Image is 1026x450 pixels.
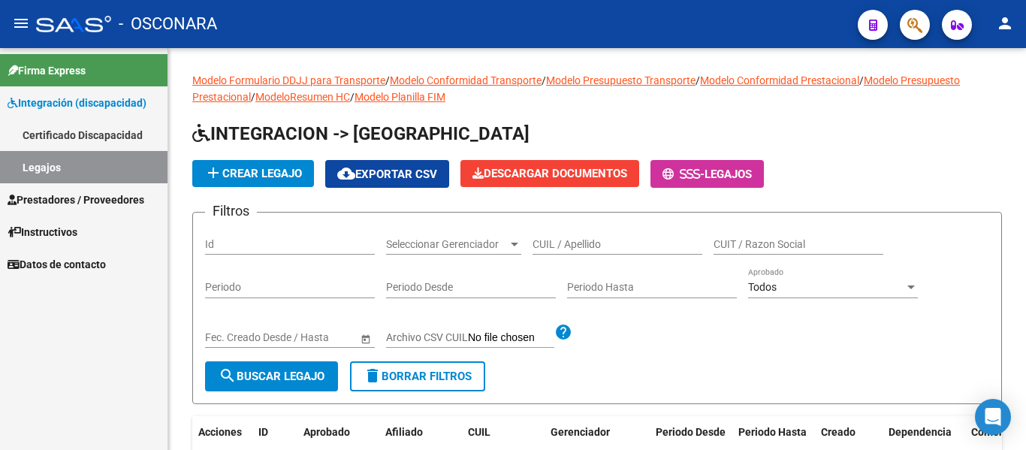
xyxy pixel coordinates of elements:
span: Periodo Desde [656,426,726,438]
mat-icon: help [554,323,572,341]
span: Todos [748,281,777,293]
span: Archivo CSV CUIL [386,331,468,343]
mat-icon: cloud_download [337,165,355,183]
span: Descargar Documentos [472,167,627,180]
span: Datos de contacto [8,256,106,273]
span: Gerenciador [551,426,610,438]
mat-icon: search [219,367,237,385]
span: Crear Legajo [204,167,302,180]
mat-icon: add [204,164,222,182]
span: - OSCONARA [119,8,217,41]
input: End date [264,331,338,344]
a: Modelo Conformidad Prestacional [700,74,859,86]
span: Integración (discapacidad) [8,95,146,111]
h3: Filtros [205,201,257,222]
button: Open calendar [358,331,373,346]
button: Descargar Documentos [460,160,639,187]
a: Modelo Planilla FIM [355,91,445,103]
span: Seleccionar Gerenciador [386,238,508,251]
button: Crear Legajo [192,160,314,187]
a: Modelo Formulario DDJJ para Transporte [192,74,385,86]
input: Archivo CSV CUIL [468,331,554,345]
span: Legajos [705,168,752,181]
span: Instructivos [8,224,77,240]
span: Dependencia [889,426,952,438]
a: ModeloResumen HC [255,91,350,103]
span: Exportar CSV [337,168,437,181]
a: Modelo Conformidad Transporte [390,74,542,86]
button: Exportar CSV [325,160,449,188]
span: - [662,168,705,181]
mat-icon: delete [364,367,382,385]
span: Afiliado [385,426,423,438]
span: CUIL [468,426,490,438]
mat-icon: person [996,14,1014,32]
span: Aprobado [303,426,350,438]
span: Borrar Filtros [364,370,472,383]
span: ID [258,426,268,438]
mat-icon: menu [12,14,30,32]
span: Periodo Hasta [738,426,807,438]
div: Open Intercom Messenger [975,399,1011,435]
input: Start date [205,331,252,344]
span: Creado [821,426,856,438]
span: Prestadores / Proveedores [8,192,144,208]
button: Borrar Filtros [350,361,485,391]
span: INTEGRACION -> [GEOGRAPHIC_DATA] [192,123,530,144]
span: Buscar Legajo [219,370,324,383]
span: Acciones [198,426,242,438]
button: Buscar Legajo [205,361,338,391]
button: -Legajos [650,160,764,188]
a: Modelo Presupuesto Transporte [546,74,696,86]
span: Firma Express [8,62,86,79]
